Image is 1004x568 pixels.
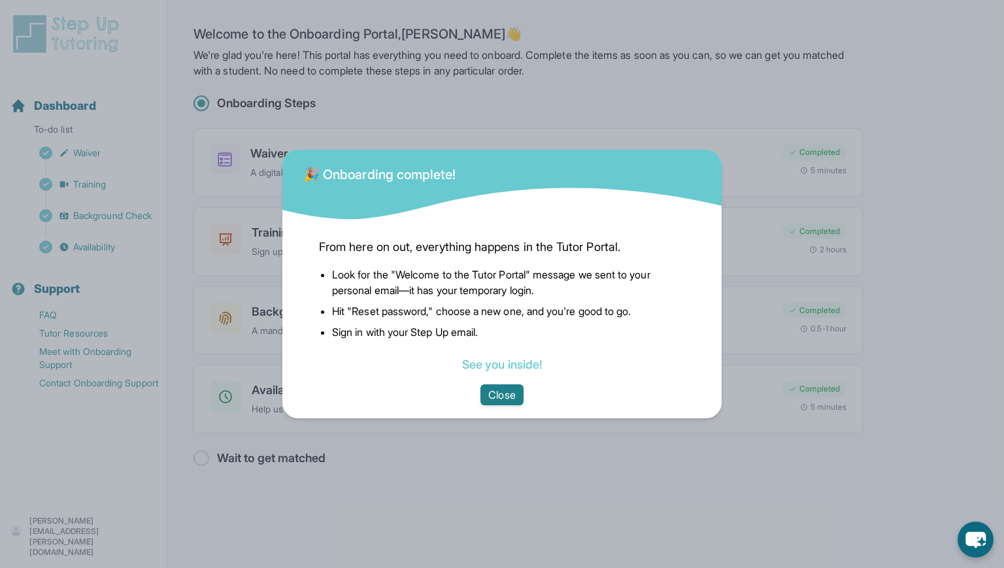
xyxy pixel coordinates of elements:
li: Hit "Reset password," choose a new one, and you're good to go. [332,303,685,319]
li: Look for the "Welcome to the Tutor Portal" message we sent to your personal email—it has your tem... [332,267,685,298]
button: chat-button [958,522,994,558]
button: Close [480,384,523,405]
span: From here on out, everything happens in the Tutor Portal. [319,238,685,256]
div: 🎉 Onboarding complete! [303,158,456,184]
li: Sign in with your Step Up email. [332,324,685,340]
a: See you inside! [462,358,542,371]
